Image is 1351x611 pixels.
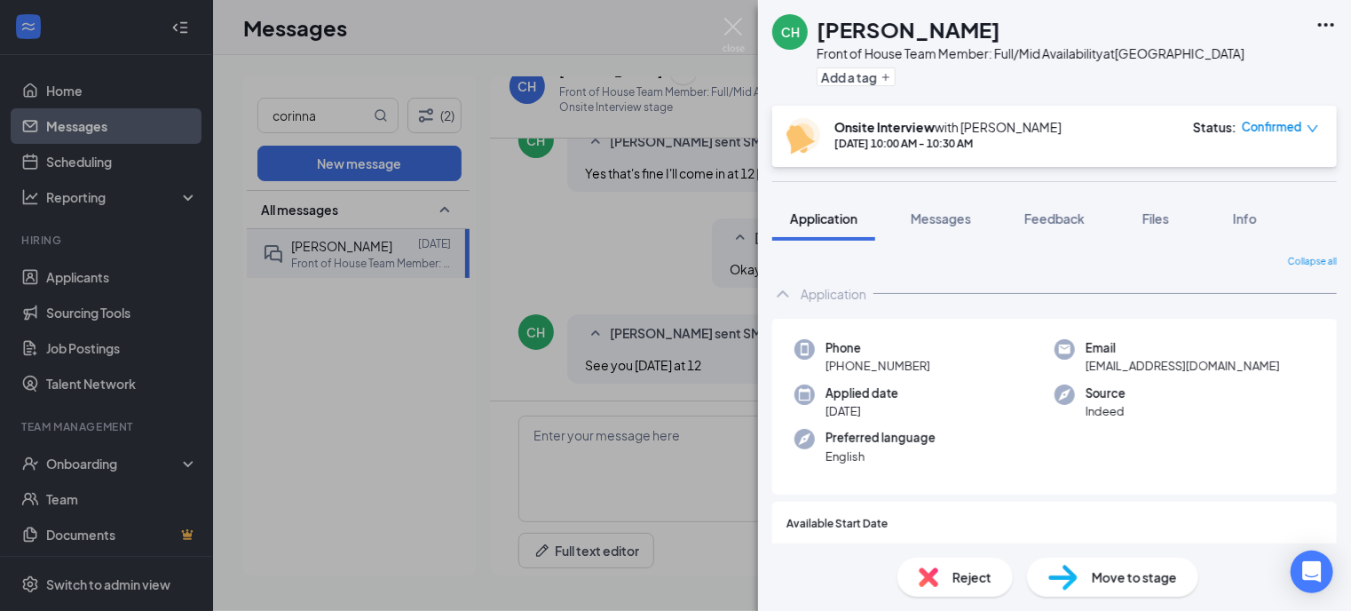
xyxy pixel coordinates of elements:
span: Feedback [1024,210,1085,226]
span: [DATE] [826,402,898,420]
span: Collapse all [1288,255,1337,269]
b: Onsite Interview [834,119,935,135]
span: Application [790,210,857,226]
div: Application [801,285,866,303]
span: Reject [952,567,992,587]
span: Files [1142,210,1169,226]
span: [EMAIL_ADDRESS][DOMAIN_NAME] [1086,357,1280,375]
svg: ChevronUp [772,283,794,305]
div: Open Intercom Messenger [1291,551,1333,593]
h1: [PERSON_NAME] [817,14,1000,44]
div: [DATE] 10:00 AM - 10:30 AM [834,136,1062,151]
span: Preferred language [826,429,936,447]
span: Source [1086,385,1126,402]
span: Move to stage [1092,567,1177,587]
span: Email [1086,339,1280,357]
span: English [826,448,936,465]
span: Confirmed [1242,118,1302,136]
div: Status : [1193,118,1236,136]
span: Available Start Date [786,516,888,533]
svg: Plus [881,72,891,83]
span: [PHONE_NUMBER] [826,357,930,375]
span: Applied date [826,385,898,402]
div: CH [781,23,800,41]
span: Messages [911,210,971,226]
span: Indeed [1086,402,1126,420]
div: with [PERSON_NAME] [834,118,1062,136]
div: Front of House Team Member: Full/Mid Availability at [GEOGRAPHIC_DATA] [817,44,1244,62]
span: [DATE] [786,540,1323,559]
button: PlusAdd a tag [817,67,896,86]
span: Info [1233,210,1257,226]
svg: Ellipses [1315,14,1337,36]
span: down [1307,123,1319,135]
span: Phone [826,339,930,357]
